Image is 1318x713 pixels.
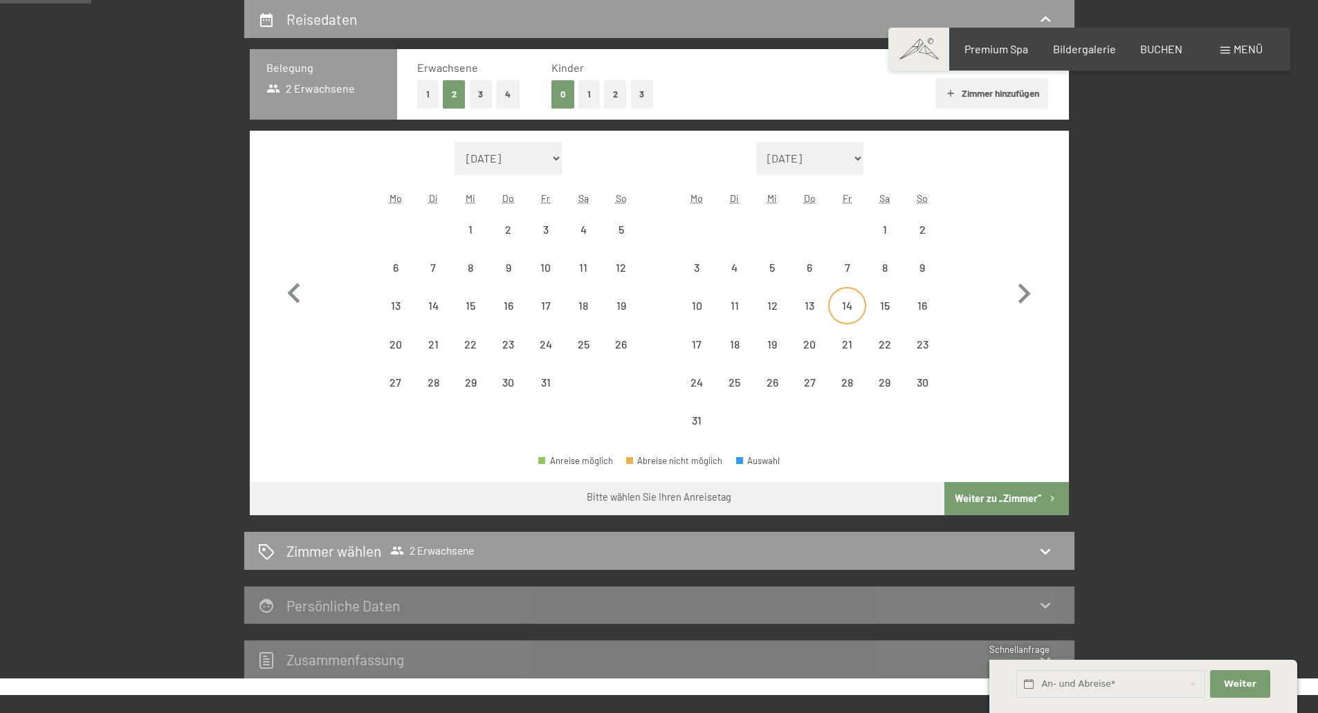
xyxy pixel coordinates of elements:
div: Anreise nicht möglich [828,287,866,324]
div: Thu Aug 27 2026 [791,364,828,401]
div: Anreise nicht möglich [602,249,639,286]
div: 20 [792,339,827,373]
div: Anreise nicht möglich [866,364,904,401]
div: Anreise möglich [538,456,613,465]
div: 29 [868,377,902,411]
div: Anreise nicht möglich [678,325,715,362]
div: 28 [416,377,450,411]
div: 21 [416,339,450,373]
div: Sun Aug 02 2026 [904,211,941,248]
div: Fri Aug 14 2026 [828,287,866,324]
span: Weiter [1224,678,1256,690]
div: Anreise nicht möglich [452,364,489,401]
div: Anreise nicht möglich [452,287,489,324]
div: Anreise nicht möglich [678,364,715,401]
div: 29 [453,377,488,411]
div: Thu Jul 23 2026 [490,325,527,362]
div: Anreise nicht möglich [377,364,414,401]
abbr: Dienstag [730,192,739,204]
div: Anreise nicht möglich [716,325,753,362]
div: 12 [603,262,638,297]
div: Mon Aug 17 2026 [678,325,715,362]
div: Anreise nicht möglich [678,402,715,439]
div: Anreise nicht möglich [565,287,602,324]
div: 13 [378,300,413,335]
div: 14 [830,300,864,335]
button: 0 [551,80,574,109]
abbr: Sonntag [917,192,928,204]
div: Sun Aug 30 2026 [904,364,941,401]
div: Anreise nicht möglich [490,211,527,248]
div: Fri Aug 28 2026 [828,364,866,401]
div: Anreise nicht möglich [527,287,565,324]
div: Mon Aug 24 2026 [678,364,715,401]
div: 15 [453,300,488,335]
div: Mon Aug 10 2026 [678,287,715,324]
div: Mon Aug 31 2026 [678,402,715,439]
div: Fri Aug 21 2026 [828,325,866,362]
div: Fri Aug 07 2026 [828,249,866,286]
div: Anreise nicht möglich [866,211,904,248]
div: Anreise nicht möglich [828,325,866,362]
div: Anreise nicht möglich [377,249,414,286]
div: 18 [566,300,601,335]
div: Sun Aug 23 2026 [904,325,941,362]
div: 18 [717,339,752,373]
div: Mon Jul 06 2026 [377,249,414,286]
div: Anreise nicht möglich [490,325,527,362]
div: Anreise nicht möglich [377,287,414,324]
div: Sun Jul 26 2026 [602,325,639,362]
div: 24 [679,377,714,411]
h2: Reisedaten [286,10,357,28]
span: BUCHEN [1140,42,1182,55]
div: 2 [905,224,940,259]
div: 2 [491,224,526,259]
div: Anreise nicht möglich [904,287,941,324]
div: Thu Aug 06 2026 [791,249,828,286]
div: Tue Aug 11 2026 [716,287,753,324]
div: Sat Jul 18 2026 [565,287,602,324]
div: Anreise nicht möglich [414,287,452,324]
div: 24 [529,339,563,373]
span: Kinder [551,61,584,74]
button: Zimmer hinzufügen [935,78,1048,109]
div: Thu Aug 20 2026 [791,325,828,362]
div: 26 [603,339,638,373]
div: Tue Jul 14 2026 [414,287,452,324]
div: Sun Aug 09 2026 [904,249,941,286]
div: Sun Jul 05 2026 [602,211,639,248]
div: 5 [755,262,789,297]
div: Thu Jul 30 2026 [490,364,527,401]
div: Sat Aug 15 2026 [866,287,904,324]
div: 23 [491,339,526,373]
div: Wed Aug 19 2026 [753,325,791,362]
span: 2 Erwachsene [266,81,356,96]
abbr: Dienstag [429,192,438,204]
button: Weiter [1210,670,1270,698]
div: Anreise nicht möglich [753,249,791,286]
div: 10 [679,300,714,335]
div: Sat Aug 01 2026 [866,211,904,248]
div: 9 [491,262,526,297]
div: 16 [491,300,526,335]
div: 3 [679,262,714,297]
div: 16 [905,300,940,335]
div: Fri Jul 03 2026 [527,211,565,248]
span: Menü [1234,42,1263,55]
div: Wed Jul 15 2026 [452,287,489,324]
div: Anreise nicht möglich [716,249,753,286]
div: 22 [453,339,488,373]
div: Anreise nicht möglich [866,249,904,286]
div: 31 [679,415,714,450]
a: Bildergalerie [1053,42,1116,55]
div: Tue Jul 07 2026 [414,249,452,286]
div: Fri Jul 24 2026 [527,325,565,362]
div: Anreise nicht möglich [602,287,639,324]
div: Abreise nicht möglich [626,456,723,465]
abbr: Sonntag [616,192,627,204]
div: Anreise nicht möglich [753,325,791,362]
div: Anreise nicht möglich [791,364,828,401]
div: Sun Aug 16 2026 [904,287,941,324]
button: 2 [604,80,627,109]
